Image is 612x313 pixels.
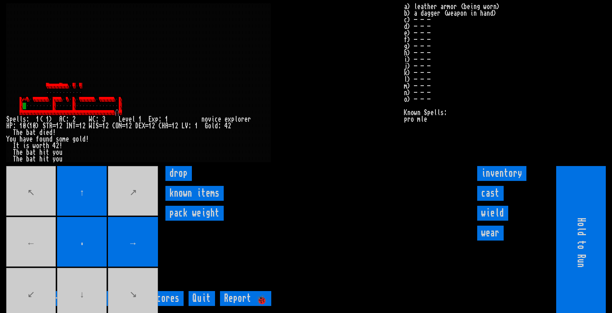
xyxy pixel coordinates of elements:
[56,142,59,149] div: 2
[10,123,13,129] div: P
[62,136,66,142] div: m
[122,116,125,123] div: e
[145,123,148,129] div: =
[39,149,43,156] div: h
[46,116,49,123] div: 1
[46,136,49,142] div: n
[56,149,59,156] div: o
[112,123,115,129] div: C
[13,123,16,129] div: :
[125,116,129,123] div: v
[108,217,158,267] input: →
[122,123,125,129] div: =
[13,156,16,162] div: T
[43,136,46,142] div: u
[72,123,76,129] div: T
[39,116,43,123] div: (
[29,149,33,156] div: a
[66,116,69,123] div: :
[162,123,165,129] div: H
[56,156,59,162] div: o
[57,217,107,267] input: .
[13,149,16,156] div: T
[29,136,33,142] div: e
[39,129,43,136] div: d
[53,129,56,136] div: !
[188,123,191,129] div: :
[23,136,26,142] div: a
[53,149,56,156] div: y
[66,136,69,142] div: e
[49,129,53,136] div: d
[119,116,122,123] div: L
[29,129,33,136] div: a
[59,123,62,129] div: 2
[208,123,211,129] div: o
[92,116,96,123] div: C
[82,123,86,129] div: 2
[69,123,72,129] div: N
[26,129,29,136] div: b
[29,123,33,129] div: 1
[96,123,99,129] div: S
[228,123,231,129] div: 2
[189,291,215,306] input: Quit
[36,116,39,123] div: 1
[182,123,185,129] div: L
[79,136,82,142] div: l
[26,123,29,129] div: (
[46,156,49,162] div: t
[76,136,79,142] div: o
[115,123,119,129] div: O
[102,116,105,123] div: 3
[215,116,218,123] div: c
[89,123,92,129] div: W
[62,116,66,123] div: C
[165,166,192,181] input: drop
[152,116,155,123] div: x
[10,116,13,123] div: p
[119,123,122,129] div: N
[158,116,162,123] div: :
[139,123,142,129] div: E
[43,123,46,129] div: S
[39,142,43,149] div: r
[16,116,19,123] div: l
[165,186,224,201] input: known items
[13,142,16,149] div: I
[43,142,46,149] div: t
[105,123,109,129] div: 2
[33,142,36,149] div: w
[59,136,62,142] div: o
[6,116,10,123] div: S
[53,123,56,129] div: =
[248,116,251,123] div: r
[39,156,43,162] div: h
[215,123,218,129] div: d
[477,226,504,241] input: wear
[142,123,145,129] div: X
[139,116,142,123] div: 1
[234,116,238,123] div: l
[13,116,16,123] div: e
[129,116,132,123] div: e
[19,136,23,142] div: h
[172,123,175,129] div: 1
[16,129,19,136] div: h
[29,156,33,162] div: a
[148,116,152,123] div: E
[19,116,23,123] div: l
[220,291,271,306] input: Report 🐞
[225,123,228,129] div: 4
[477,186,504,201] input: cast
[53,142,56,149] div: 4
[241,116,244,123] div: r
[477,166,526,181] input: inventory
[148,291,184,306] input: Scores
[175,123,178,129] div: 2
[6,136,10,142] div: Y
[86,136,89,142] div: !
[33,129,36,136] div: t
[19,156,23,162] div: e
[26,156,29,162] div: b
